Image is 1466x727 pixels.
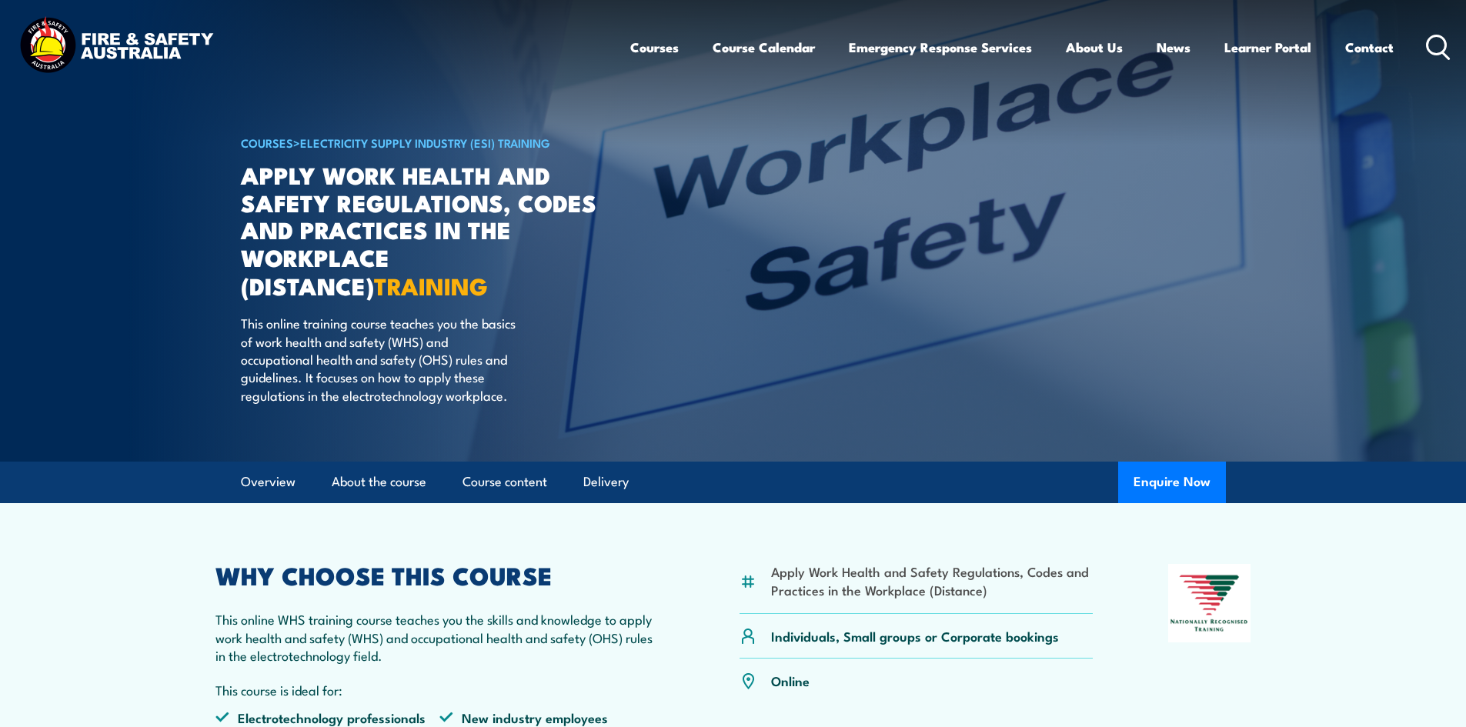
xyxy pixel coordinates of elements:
p: Individuals, Small groups or Corporate bookings [771,627,1059,645]
a: Courses [630,27,679,68]
strong: TRAINING [374,267,488,303]
a: News [1157,27,1190,68]
p: This online training course teaches you the basics of work health and safety (WHS) and occupation... [241,314,522,404]
li: Apply Work Health and Safety Regulations, Codes and Practices in the Workplace (Distance) [771,562,1094,599]
a: Emergency Response Services [849,27,1032,68]
a: Course Calendar [713,27,815,68]
li: Electrotechnology professionals [215,709,440,726]
h6: > [241,133,621,152]
p: This course is ideal for: [215,681,665,699]
h2: WHY CHOOSE THIS COURSE [215,564,665,585]
a: Overview [241,462,296,502]
a: About the course [332,462,426,502]
p: This online WHS training course teaches you the skills and knowledge to apply work health and saf... [215,610,665,664]
a: Course content [463,462,547,502]
img: Nationally Recognised Training logo. [1168,564,1251,642]
a: Delivery [583,462,629,502]
a: Electricity Supply Industry (ESI) Training [300,134,550,151]
li: New industry employees [439,709,664,726]
h1: Apply work health and safety regulations, codes and practices in the workplace (Distance) [241,162,621,299]
p: Online [771,672,810,689]
a: Contact [1345,27,1394,68]
a: About Us [1066,27,1123,68]
a: COURSES [241,134,293,151]
button: Enquire Now [1118,462,1226,503]
a: Learner Portal [1224,27,1311,68]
